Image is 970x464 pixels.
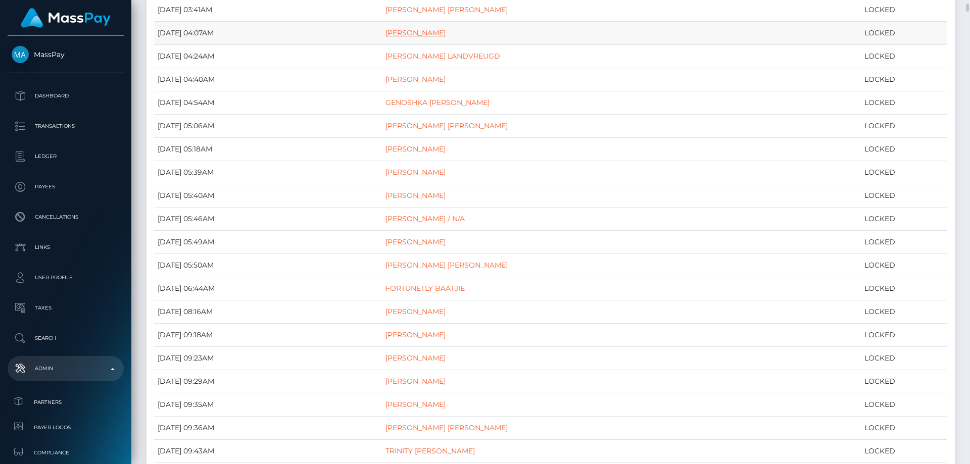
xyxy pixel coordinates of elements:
[861,161,947,184] td: LOCKED
[8,326,124,351] a: Search
[8,83,124,109] a: Dashboard
[861,231,947,254] td: LOCKED
[861,300,947,324] td: LOCKED
[861,115,947,138] td: LOCKED
[861,254,947,277] td: LOCKED
[861,440,947,463] td: LOCKED
[8,204,124,230] a: Cancellations
[12,447,120,458] span: Compliance
[21,8,111,28] img: MassPay Logo
[8,114,124,139] a: Transactions
[861,184,947,208] td: LOCKED
[8,50,124,59] span: MassPay
[385,214,465,223] a: [PERSON_NAME] / N/A
[385,446,475,455] a: TRINITY [PERSON_NAME]
[12,149,120,164] p: Ledger
[385,237,446,246] a: [PERSON_NAME]
[861,22,947,45] td: LOCKED
[154,254,382,277] td: [DATE] 05:50AM
[154,417,382,440] td: [DATE] 09:36AM
[385,168,446,177] a: [PERSON_NAME]
[154,208,382,231] td: [DATE] 05:46AM
[8,442,124,463] a: Compliance
[154,161,382,184] td: [DATE] 05:39AM
[12,422,120,433] span: Payer Logos
[154,393,382,417] td: [DATE] 09:35AM
[154,22,382,45] td: [DATE] 04:07AM
[861,68,947,91] td: LOCKED
[8,356,124,381] a: Admin
[385,28,446,37] a: [PERSON_NAME]
[154,347,382,370] td: [DATE] 09:23AM
[12,119,120,134] p: Transactions
[385,51,500,61] a: [PERSON_NAME] LANDVREUGD
[12,179,120,194] p: Payees
[385,307,446,316] a: [PERSON_NAME]
[8,295,124,321] a: Taxes
[12,361,120,376] p: Admin
[861,347,947,370] td: LOCKED
[12,88,120,104] p: Dashboard
[154,324,382,347] td: [DATE] 09:18AM
[385,75,446,84] a: [PERSON_NAME]
[12,331,120,346] p: Search
[154,184,382,208] td: [DATE] 05:40AM
[8,391,124,413] a: Partners
[8,265,124,290] a: User Profile
[861,208,947,231] td: LOCKED
[12,46,29,63] img: MassPay
[861,393,947,417] td: LOCKED
[8,144,124,169] a: Ledger
[12,300,120,316] p: Taxes
[385,400,446,409] a: [PERSON_NAME]
[154,91,382,115] td: [DATE] 04:54AM
[154,277,382,300] td: [DATE] 06:44AM
[385,5,508,14] a: [PERSON_NAME] [PERSON_NAME]
[154,45,382,68] td: [DATE] 04:24AM
[385,284,465,293] a: FORTUNETLY BAATJIE
[154,138,382,161] td: [DATE] 05:18AM
[861,324,947,347] td: LOCKED
[154,68,382,91] td: [DATE] 04:40AM
[8,417,124,438] a: Payer Logos
[861,45,947,68] td: LOCKED
[385,144,446,153] a: [PERSON_NAME]
[154,370,382,393] td: [DATE] 09:29AM
[12,210,120,225] p: Cancellations
[154,300,382,324] td: [DATE] 08:16AM
[12,396,120,408] span: Partners
[385,377,446,386] a: [PERSON_NAME]
[385,423,508,432] a: [PERSON_NAME] [PERSON_NAME]
[861,370,947,393] td: LOCKED
[154,115,382,138] td: [DATE] 05:06AM
[385,330,446,339] a: [PERSON_NAME]
[861,277,947,300] td: LOCKED
[385,121,508,130] a: [PERSON_NAME] [PERSON_NAME]
[12,270,120,285] p: User Profile
[12,240,120,255] p: Links
[861,138,947,161] td: LOCKED
[385,98,490,107] a: GENOSHKA [PERSON_NAME]
[861,91,947,115] td: LOCKED
[861,417,947,440] td: LOCKED
[385,191,446,200] a: [PERSON_NAME]
[8,174,124,199] a: Payees
[8,235,124,260] a: Links
[385,261,508,270] a: [PERSON_NAME] [PERSON_NAME]
[385,353,446,363] a: [PERSON_NAME]
[154,440,382,463] td: [DATE] 09:43AM
[154,231,382,254] td: [DATE] 05:49AM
